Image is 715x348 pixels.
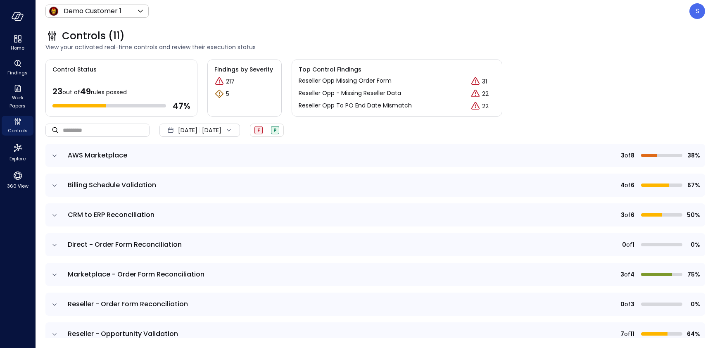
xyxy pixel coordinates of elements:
[482,102,489,111] p: 22
[689,3,705,19] div: Steve Sovik
[625,210,631,219] span: of
[50,152,59,160] button: expand row
[482,90,489,98] p: 22
[68,180,156,190] span: Billing Schedule Validation
[626,240,632,249] span: of
[624,270,630,279] span: of
[2,83,33,111] div: Work Papers
[68,150,127,160] span: AWS Marketplace
[299,101,412,110] p: Reseller Opp To PO End Date Mismatch
[11,44,24,52] span: Home
[214,76,224,86] div: Critical
[624,329,630,338] span: of
[299,76,392,86] a: Reseller Opp Missing Order Form
[621,151,625,160] span: 3
[257,127,260,134] span: F
[80,86,91,97] span: 49
[62,29,125,43] span: Controls (11)
[214,65,275,74] span: Findings by Severity
[686,240,700,249] span: 0%
[50,211,59,219] button: expand row
[620,181,625,190] span: 4
[622,240,626,249] span: 0
[686,210,700,219] span: 50%
[2,169,33,191] div: 360 View
[5,93,30,110] span: Work Papers
[482,77,487,86] p: 31
[2,33,33,53] div: Home
[2,58,33,78] div: Findings
[7,182,29,190] span: 360 View
[631,181,634,190] span: 6
[620,329,624,338] span: 7
[630,270,634,279] span: 4
[625,181,631,190] span: of
[686,270,700,279] span: 75%
[625,151,631,160] span: of
[50,300,59,309] button: expand row
[49,6,59,16] img: Icon
[10,155,26,163] span: Explore
[68,240,182,249] span: Direct - Order Form Reconciliation
[620,270,624,279] span: 3
[271,126,279,134] div: Passed
[45,43,705,52] span: View your activated real-time controls and review their execution status
[68,299,188,309] span: Reseller - Order Form Reconciliation
[68,269,204,279] span: Marketplace - Order Form Reconciliation
[52,86,62,97] span: 23
[630,329,634,338] span: 11
[686,329,700,338] span: 64%
[299,76,392,85] p: Reseller Opp Missing Order Form
[625,300,631,309] span: of
[68,210,154,219] span: CRM to ERP Reconciliation
[50,330,59,338] button: expand row
[299,89,401,98] p: Reseller Opp - Missing Reseller Data
[2,116,33,136] div: Controls
[50,271,59,279] button: expand row
[620,300,625,309] span: 0
[470,101,480,111] div: Critical
[686,151,700,160] span: 38%
[91,88,127,96] span: rules passed
[686,181,700,190] span: 67%
[226,90,229,98] p: 5
[178,126,197,135] span: [DATE]
[686,300,700,309] span: 0%
[68,329,178,338] span: Reseller - Opportunity Validation
[273,127,277,134] span: P
[632,240,634,249] span: 1
[470,89,480,99] div: Critical
[2,141,33,164] div: Explore
[696,6,699,16] p: S
[62,88,80,96] span: out of
[8,126,28,135] span: Controls
[299,65,495,74] span: Top Control Findings
[173,100,190,111] span: 47 %
[7,69,28,77] span: Findings
[64,6,121,16] p: Demo Customer 1
[631,300,634,309] span: 3
[50,241,59,249] button: expand row
[299,89,401,99] a: Reseller Opp - Missing Reseller Data
[631,210,634,219] span: 6
[226,77,235,86] p: 217
[299,101,412,111] a: Reseller Opp To PO End Date Mismatch
[621,210,625,219] span: 3
[50,181,59,190] button: expand row
[470,76,480,86] div: Critical
[254,126,263,134] div: Failed
[214,89,224,99] div: Warning
[46,60,97,74] span: Control Status
[631,151,634,160] span: 8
